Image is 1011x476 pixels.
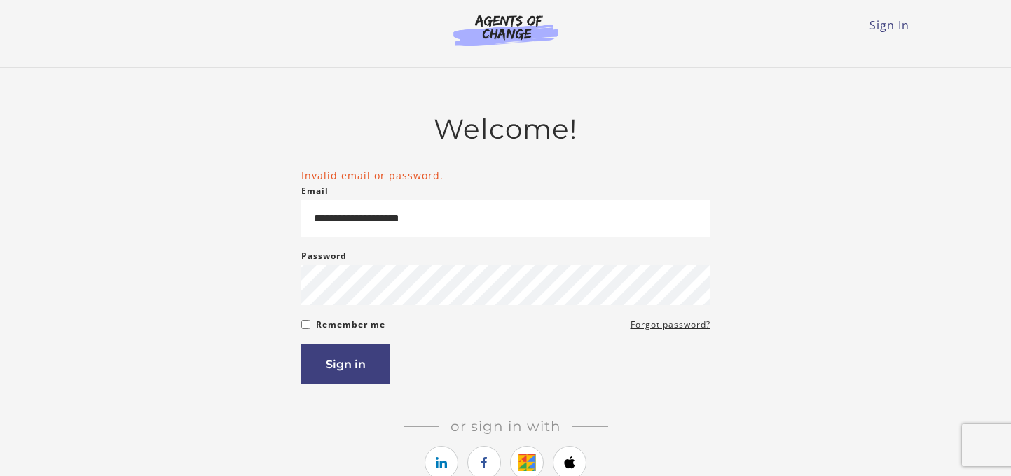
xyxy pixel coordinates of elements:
a: Sign In [869,17,909,33]
label: Remember me [316,316,385,333]
label: Email [301,183,329,199]
button: Sign in [301,344,390,384]
a: Forgot password? [631,316,710,333]
h2: Welcome! [301,113,710,146]
span: Or sign in with [439,418,572,435]
label: Password [301,248,347,265]
img: Agents of Change Logo [439,14,573,46]
li: Invalid email or password. [301,168,710,183]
